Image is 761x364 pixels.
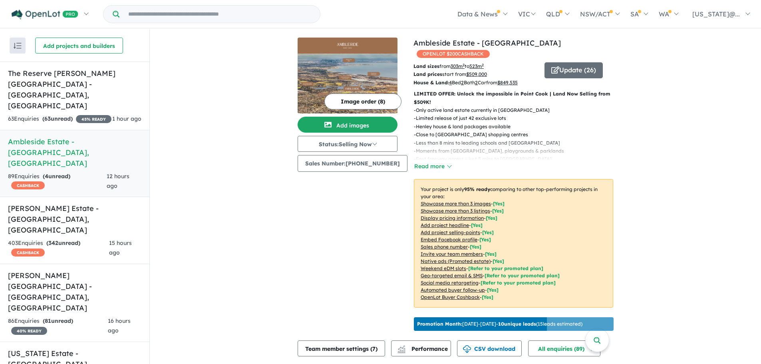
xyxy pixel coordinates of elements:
[48,239,58,247] span: 342
[421,265,466,271] u: Weekend eDM slots
[475,80,478,86] u: 2
[414,162,451,171] button: Read more
[45,317,51,324] span: 81
[493,201,505,207] span: [ Yes ]
[8,316,108,336] div: 86 Enquir ies
[413,62,538,70] p: from
[46,239,80,247] strong: ( unread)
[8,203,141,235] h5: [PERSON_NAME] Estate - [GEOGRAPHIC_DATA] , [GEOGRAPHIC_DATA]
[414,123,580,131] p: - Henley house & land packages available
[449,80,452,86] u: 4
[76,115,111,123] span: 45 % READY
[413,79,538,87] p: Bed Bath Car from
[464,186,490,192] b: 95 % ready
[112,115,141,122] span: 1 hour ago
[298,117,397,133] button: Add images
[461,80,464,86] u: 2
[398,345,405,350] img: line-chart.svg
[414,114,580,122] p: - Limited release of just 42 exclusive lots
[413,63,439,69] b: Land sizes
[413,71,442,77] b: Land prices
[421,294,480,300] u: OpenLot Buyer Cashback
[12,10,78,20] img: Openlot PRO Logo White
[692,10,740,18] span: [US_STATE]@...
[421,280,479,286] u: Social media retargeting
[492,208,504,214] span: [ Yes ]
[11,181,45,189] span: CASHBACK
[42,115,73,122] strong: ( unread)
[43,173,70,180] strong: ( unread)
[481,280,556,286] span: [Refer to your promoted plan]
[457,340,522,356] button: CSV download
[121,6,318,23] input: Try estate name, suburb, builder or developer
[463,63,465,67] sup: 2
[421,201,491,207] u: Showcase more than 3 images
[528,340,600,356] button: All enquiries (89)
[399,345,448,352] span: Performance
[414,179,613,308] p: Your project is only comparing to other top-performing projects in your area: - - - - - - - - - -...
[301,41,394,50] img: Ambleside Estate - Point Cook Logo
[486,215,497,221] span: [ Yes ]
[482,294,493,300] span: [Yes]
[470,244,481,250] span: [ Yes ]
[298,54,397,113] img: Ambleside Estate - Point Cook
[413,38,561,48] a: Ambleside Estate - [GEOGRAPHIC_DATA]
[417,321,462,327] b: Promotion Month:
[413,70,538,78] p: start from
[482,63,484,67] sup: 2
[465,63,484,69] span: to
[466,71,487,77] u: $ 509,000
[498,321,536,327] b: 10 unique leads
[324,93,401,109] button: Image order (8)
[414,131,580,139] p: - Close to [GEOGRAPHIC_DATA] shopping centres
[397,348,405,353] img: bar-chart.svg
[485,273,560,278] span: [Refer to your promoted plan]
[468,265,543,271] span: [Refer to your promoted plan]
[421,215,484,221] u: Display pricing information
[487,287,499,293] span: [Yes]
[8,68,141,111] h5: The Reserve [PERSON_NAME][GEOGRAPHIC_DATA] - [GEOGRAPHIC_DATA] , [GEOGRAPHIC_DATA]
[298,340,385,356] button: Team member settings (7)
[8,239,109,258] div: 403 Enquir ies
[43,317,73,324] strong: ( unread)
[469,63,484,69] u: 523 m
[11,327,47,335] span: 40 % READY
[497,80,518,86] u: $ 849,535
[421,273,483,278] u: Geo-targeted email & SMS
[8,270,141,313] h5: [PERSON_NAME][GEOGRAPHIC_DATA] - [GEOGRAPHIC_DATA] , [GEOGRAPHIC_DATA]
[8,136,141,169] h5: Ambleside Estate - [GEOGRAPHIC_DATA] , [GEOGRAPHIC_DATA]
[391,340,451,356] button: Performance
[471,222,483,228] span: [ Yes ]
[463,345,471,353] img: download icon
[414,90,613,106] p: LIMITED OFFER: Unlock the impossible in Point Cook | Land Now Selling from $509K!
[482,229,494,235] span: [ Yes ]
[414,139,580,147] p: - Less than 8 mins to leading schools and [GEOGRAPHIC_DATA]
[451,63,465,69] u: 303 m
[14,43,22,49] img: sort.svg
[421,222,469,228] u: Add project headline
[414,106,580,114] p: - Only active land estate currently in [GEOGRAPHIC_DATA]
[108,317,131,334] span: 16 hours ago
[44,115,51,122] span: 63
[421,229,480,235] u: Add project selling-points
[298,155,407,172] button: Sales Number:[PHONE_NUMBER]
[421,244,468,250] u: Sales phone number
[417,50,490,58] span: OPENLOT $ 200 CASHBACK
[544,62,603,78] button: Update (26)
[417,320,582,328] p: [DATE] - [DATE] - ( 15 leads estimated)
[421,208,490,214] u: Showcase more than 3 listings
[45,173,48,180] span: 4
[372,345,376,352] span: 7
[421,258,491,264] u: Native ads (Promoted estate)
[493,258,504,264] span: [Yes]
[479,237,491,243] span: [ Yes ]
[485,251,497,257] span: [ Yes ]
[421,237,477,243] u: Embed Facebook profile
[8,114,111,124] div: 63 Enquir ies
[298,38,397,113] a: Ambleside Estate - Point Cook LogoAmbleside Estate - Point Cook
[11,249,45,257] span: CASHBACK
[421,287,485,293] u: Automated buyer follow-up
[8,172,107,191] div: 89 Enquir ies
[421,251,483,257] u: Invite your team members
[35,38,123,54] button: Add projects and builders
